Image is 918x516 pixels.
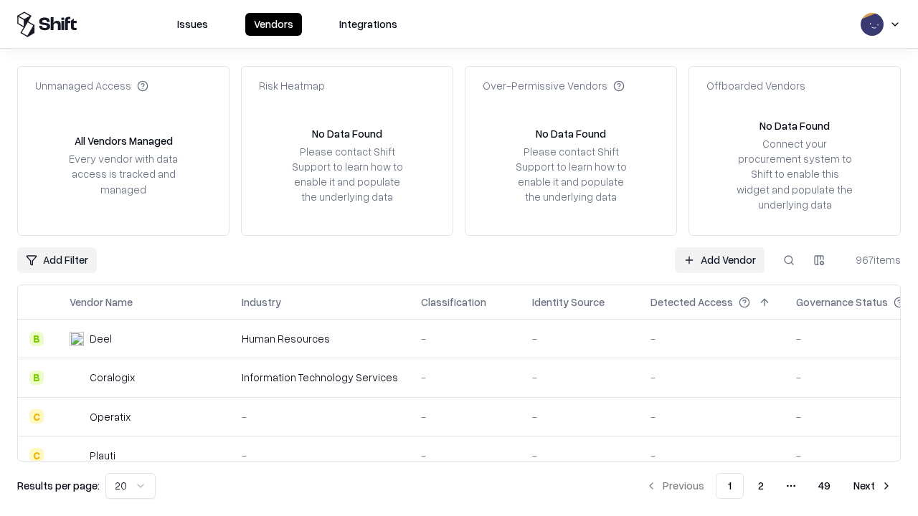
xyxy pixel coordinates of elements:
div: No Data Found [760,118,830,133]
div: Information Technology Services [242,370,398,385]
div: - [650,448,773,463]
div: - [532,331,628,346]
img: Deel [70,332,84,346]
div: Every vendor with data access is tracked and managed [64,151,183,196]
div: - [650,331,773,346]
div: Industry [242,295,281,310]
div: Offboarded Vendors [706,78,805,93]
div: Human Resources [242,331,398,346]
div: - [650,409,773,424]
button: 2 [747,473,775,499]
div: - [650,370,773,385]
div: No Data Found [312,126,382,141]
button: Add Filter [17,247,97,273]
div: Plauti [90,448,115,463]
div: Coralogix [90,370,135,385]
a: Add Vendor [675,247,765,273]
div: Operatix [90,409,131,424]
img: Coralogix [70,371,84,385]
button: 1 [716,473,744,499]
div: No Data Found [536,126,606,141]
div: - [532,448,628,463]
div: C [29,448,44,462]
button: 49 [807,473,842,499]
div: All Vendors Managed [75,133,173,148]
div: Over-Permissive Vendors [483,78,625,93]
button: Issues [169,13,217,36]
img: Plauti [70,448,84,462]
div: B [29,371,44,385]
div: Connect your procurement system to Shift to enable this widget and populate the underlying data [735,136,854,212]
div: - [532,370,628,385]
div: Please contact Shift Support to learn how to enable it and populate the underlying data [511,144,630,205]
nav: pagination [637,473,901,499]
button: Integrations [331,13,406,36]
div: Risk Heatmap [259,78,325,93]
div: Detected Access [650,295,733,310]
div: - [242,448,398,463]
div: B [29,332,44,346]
div: Identity Source [532,295,605,310]
div: Governance Status [796,295,888,310]
div: - [421,448,509,463]
div: Please contact Shift Support to learn how to enable it and populate the underlying data [288,144,407,205]
div: Vendor Name [70,295,133,310]
div: Deel [90,331,112,346]
div: Unmanaged Access [35,78,148,93]
div: Classification [421,295,486,310]
div: - [242,409,398,424]
div: - [421,370,509,385]
button: Vendors [245,13,302,36]
div: - [421,409,509,424]
div: - [421,331,509,346]
div: 967 items [843,252,901,267]
div: - [532,409,628,424]
button: Next [845,473,901,499]
p: Results per page: [17,478,100,493]
div: C [29,409,44,424]
img: Operatix [70,409,84,424]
